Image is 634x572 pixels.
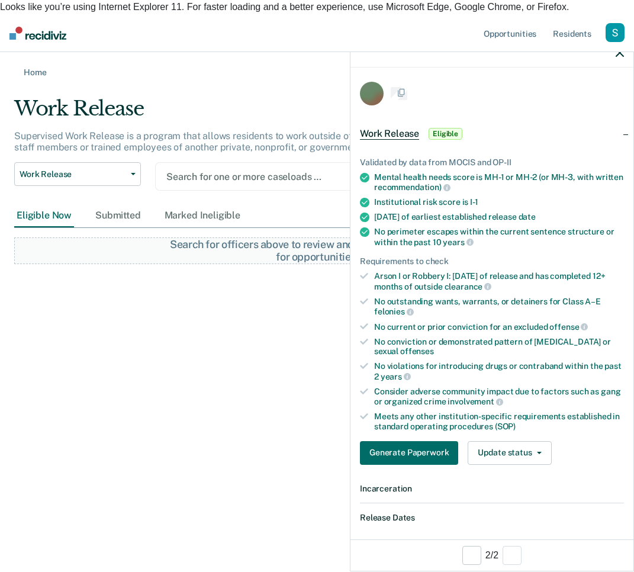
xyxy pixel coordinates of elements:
button: Previous Opportunity [462,546,481,565]
span: (SOP) [495,422,516,431]
div: Mental health needs score is MH-1 or MH-2 (or MH-3, with written [374,172,624,192]
p: Supervised Work Release is a program that allows residents to work outside of the institution und... [14,130,572,153]
div: No violations for introducing drugs or contraband within the past 2 [374,361,624,381]
div: [DATE] of earliest established release [374,212,624,222]
span: I-1 [470,197,478,207]
button: Generate Paperwork [360,441,458,465]
div: No perimeter escapes within the current sentence structure or within the past 10 [374,227,624,247]
dt: Incarceration [360,484,624,494]
span: involvement [448,397,503,406]
div: Work Release [14,97,585,130]
div: Submitted [93,205,143,227]
div: No outstanding wants, warrants, or detainers for Class A–E [374,297,624,317]
span: offenses [400,346,434,356]
a: Opportunities [481,14,539,52]
div: Search for officers above to review and refer eligible residents for opportunities. [166,238,468,263]
div: No current or prior conviction for an excluded [374,322,624,332]
span: clearance [445,282,492,291]
span: Work Release [360,128,419,140]
dt: Release Dates [360,513,624,523]
span: years [443,237,473,247]
span: recommendation) [374,182,450,192]
div: Work ReleaseEligible [350,115,633,153]
span: offense [549,322,588,332]
div: 2 / 2 [350,539,633,571]
div: Eligible Now [14,205,74,227]
div: Marked Ineligible [162,205,243,227]
div: Consider adverse community impact due to factors such as gang or organized crime [374,387,624,407]
img: Recidiviz [9,27,66,40]
div: Institutional risk score is [374,197,624,207]
div: No conviction or demonstrated pattern of [MEDICAL_DATA] or sexual [374,337,624,357]
span: years [381,372,411,381]
button: Update status [468,441,551,465]
span: felonies [374,307,414,316]
div: Meets any other institution-specific requirements established in standard operating procedures [374,412,624,432]
span: × [626,13,634,29]
a: Home [14,66,620,78]
span: Work Release [20,169,126,179]
div: Arson I or Robbery I: [DATE] of release and has completed 12+ months of outside [374,271,624,291]
div: Validated by data from MOCIS and OP-II [360,158,624,168]
button: Next Opportunity [503,546,522,565]
a: Residents [551,14,594,52]
div: Requirements to check [360,256,624,266]
span: Eligible [429,128,462,140]
span: date [519,212,536,221]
